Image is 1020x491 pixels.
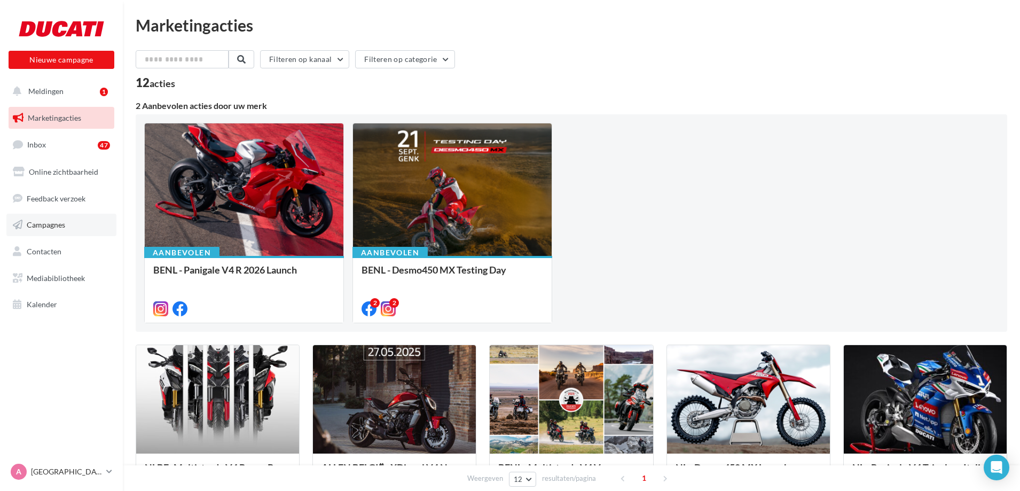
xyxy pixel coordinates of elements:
div: Open Intercom Messenger [984,455,1009,480]
div: Aanbevolen [144,247,219,259]
div: BENL - Desmo450 MX Testing Day [362,264,543,286]
button: Filteren op categorie [355,50,454,68]
a: Kalender [6,293,116,316]
div: 2 [389,298,399,308]
a: Contacten [6,240,116,263]
button: Filteren op kanaal [260,50,349,68]
span: A [16,466,21,477]
a: Feedback verzoek [6,188,116,210]
a: Online zichtbaarheid [6,161,116,183]
span: Feedback verzoek [27,193,85,202]
a: Mediabibliotheek [6,267,116,290]
button: Nieuwe campagne [9,51,114,69]
span: Marketingacties [28,113,81,122]
div: 2 [370,298,380,308]
span: Inbox [27,140,46,149]
div: BENL - Panigale V4 R 2026 Launch [153,264,335,286]
span: Kalender [27,300,57,309]
a: Campagnes [6,214,116,236]
div: 47 [98,141,110,150]
span: Campagnes [27,220,65,229]
div: 12 [136,77,175,89]
div: acties [150,79,175,88]
a: Marketingacties [6,107,116,129]
button: 12 [509,472,536,487]
a: A [GEOGRAPHIC_DATA] [9,462,114,482]
span: Mediabibliotheek [27,274,85,283]
div: 1 [100,88,108,96]
span: 1 [635,470,653,487]
div: 2 Aanbevolen acties door uw merk [136,102,1007,110]
span: Contacten [27,247,61,256]
div: Aanbevolen [352,247,428,259]
div: ALLEN BELGIË - XDiavel V4 National Launch [321,462,467,484]
div: NL - Panigale V4 Tricolore Italia launch [852,462,998,484]
div: NL - Desmo450 MX Launch [676,462,821,484]
span: Meldingen [28,87,64,96]
button: Meldingen 1 [6,80,112,103]
span: Weergeven [467,473,503,484]
a: Inbox47 [6,133,116,156]
div: BENL : Multistrada V4 Voyagers 2025 Contest [498,462,644,484]
span: resultaten/pagina [542,473,596,484]
span: Online zichtbaarheid [29,167,98,176]
div: Marketingacties [136,17,1007,33]
span: 12 [514,475,523,484]
div: NLBE- Multistrada V4 Range Promo [145,462,291,484]
p: [GEOGRAPHIC_DATA] [31,466,102,477]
